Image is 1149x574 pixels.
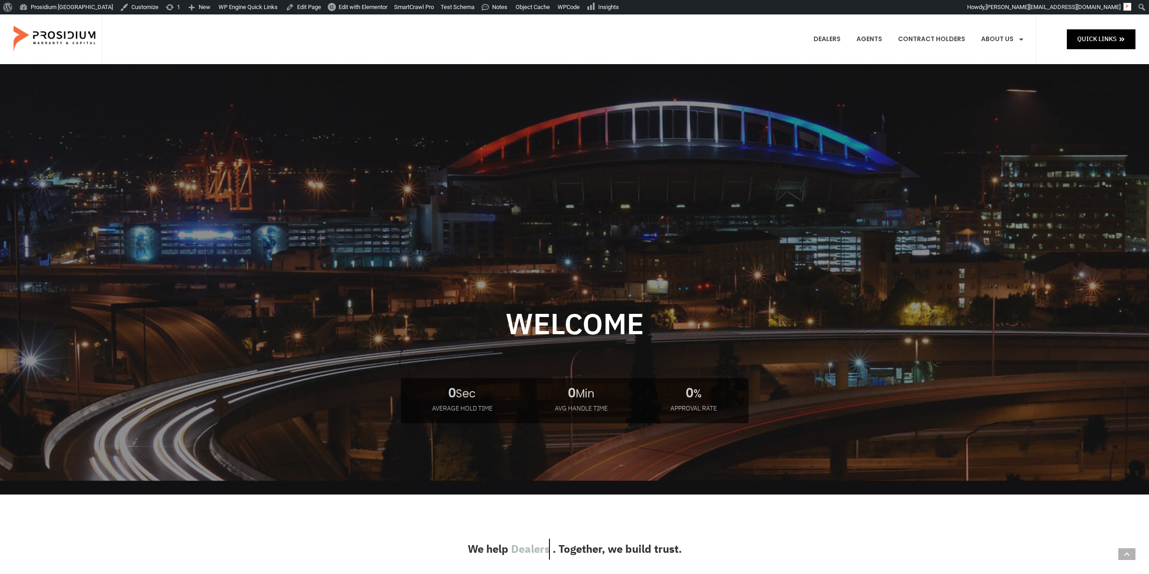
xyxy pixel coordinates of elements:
[850,23,889,56] a: Agents
[986,4,1121,10] span: [PERSON_NAME][EMAIL_ADDRESS][DOMAIN_NAME]
[553,539,682,560] span: . Together, we build trust.
[339,4,387,10] span: Edit with Elementor
[807,23,847,56] a: Dealers
[1077,33,1116,45] span: Quick Links
[807,23,1031,56] nav: Menu
[468,539,508,560] span: We help
[974,23,1031,56] a: About Us
[891,23,972,56] a: Contract Holders
[1067,29,1135,49] a: Quick Links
